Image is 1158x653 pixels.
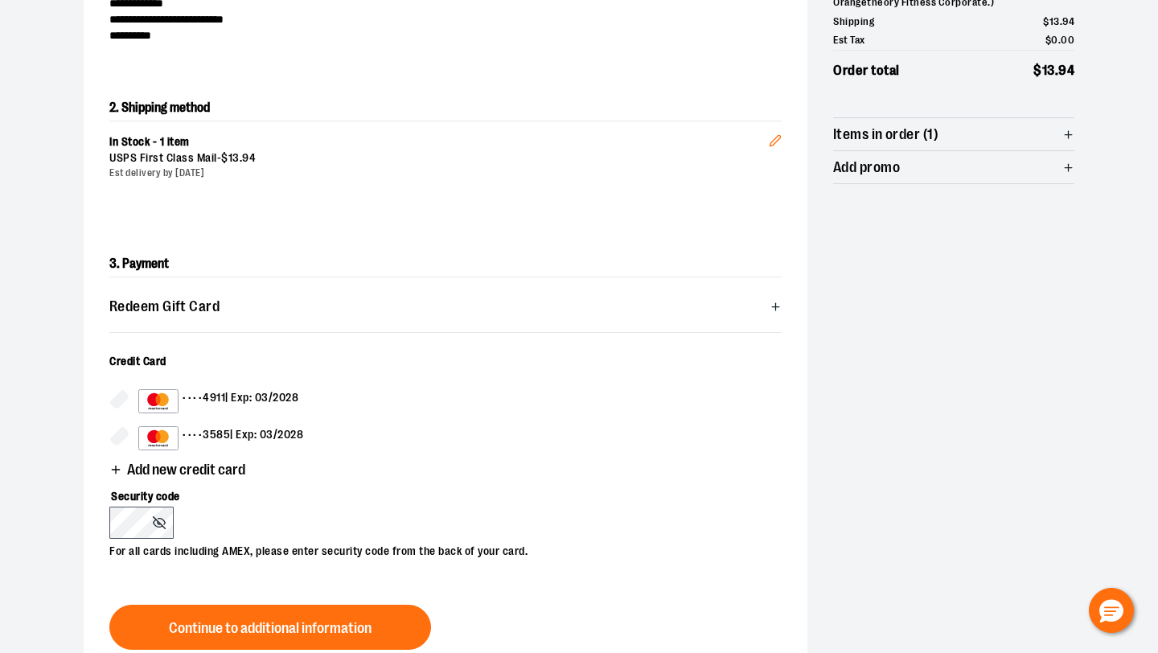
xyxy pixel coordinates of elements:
[228,151,240,164] span: 13
[1049,15,1060,27] span: 13
[109,605,431,650] button: Continue to additional information
[109,150,769,166] div: USPS First Class Mail -
[109,426,129,446] input: MasterCard example showing the 16-digit card number on the front of the cardMasterCard example sh...
[142,392,175,411] img: MasterCard example showing the 16-digit card number on the front of the card
[242,151,256,164] span: 94
[756,109,795,165] button: Edit
[1043,15,1049,27] span: $
[1060,15,1063,27] span: .
[109,134,769,150] div: In Stock - 1 item
[833,118,1074,150] button: Items in order (1)
[240,151,243,164] span: .
[142,429,175,448] img: MasterCard example showing the 16-digit card number on the front of the card
[833,60,900,81] span: Order total
[221,151,228,164] span: $
[109,389,129,409] input: MasterCard example showing the 16-digit card number on the front of the cardMasterCard example sh...
[109,251,782,277] h2: 3. Payment
[109,539,766,560] p: For all cards including AMEX, please enter security code from the back of your card.
[109,95,782,121] h2: 2. Shipping method
[1045,34,1052,46] span: $
[127,462,245,478] span: Add new credit card
[109,290,782,322] button: Redeem Gift Card
[1042,63,1055,78] span: 13
[833,14,874,30] span: Shipping
[1061,34,1074,46] span: 00
[1033,63,1042,78] span: $
[833,151,1074,183] button: Add promo
[138,389,298,413] div: •••• 4911 | Exp: 03/2028
[1055,63,1059,78] span: .
[109,479,766,507] label: Security code
[169,621,372,636] span: Continue to additional information
[833,127,938,142] span: Items in order (1)
[109,462,245,481] button: Add new credit card
[138,426,303,450] div: •••• 3585 | Exp: 03/2028
[109,299,220,314] span: Redeem Gift Card
[1062,15,1074,27] span: 94
[1058,63,1074,78] span: 94
[109,166,769,180] div: Est delivery by [DATE]
[109,355,166,368] span: Credit Card
[833,32,865,48] span: Est Tax
[833,160,900,175] span: Add promo
[1058,34,1061,46] span: .
[1051,34,1058,46] span: 0
[1089,588,1134,633] button: Hello, have a question? Let’s chat.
